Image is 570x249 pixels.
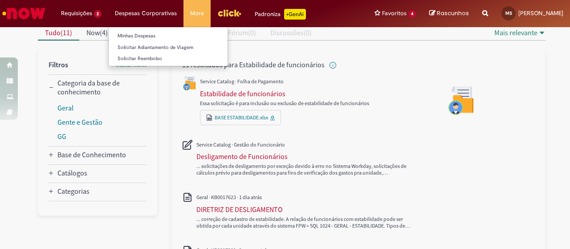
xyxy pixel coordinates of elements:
[382,9,407,18] span: Favoritos
[190,9,204,18] span: More
[505,10,512,16] span: MS
[109,31,228,41] a: Minhas Despesas
[429,9,469,18] a: Rascunhos
[108,27,228,66] ul: Despesas Corporativas
[408,10,416,18] span: 4
[284,9,306,20] p: +GenAi
[61,9,92,18] span: Requisições
[109,43,228,53] a: Solicitar Adiantamento de Viagem
[437,9,469,17] span: Rascunhos
[94,10,102,18] span: 2
[255,9,306,20] div: Padroniza
[1,4,47,22] img: ServiceNow
[109,54,228,64] a: Solicitar Reembolso
[518,9,563,17] span: [PERSON_NAME]
[217,6,241,20] img: click_logo_yellow_360x200.png
[115,9,177,18] span: Despesas Corporativas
